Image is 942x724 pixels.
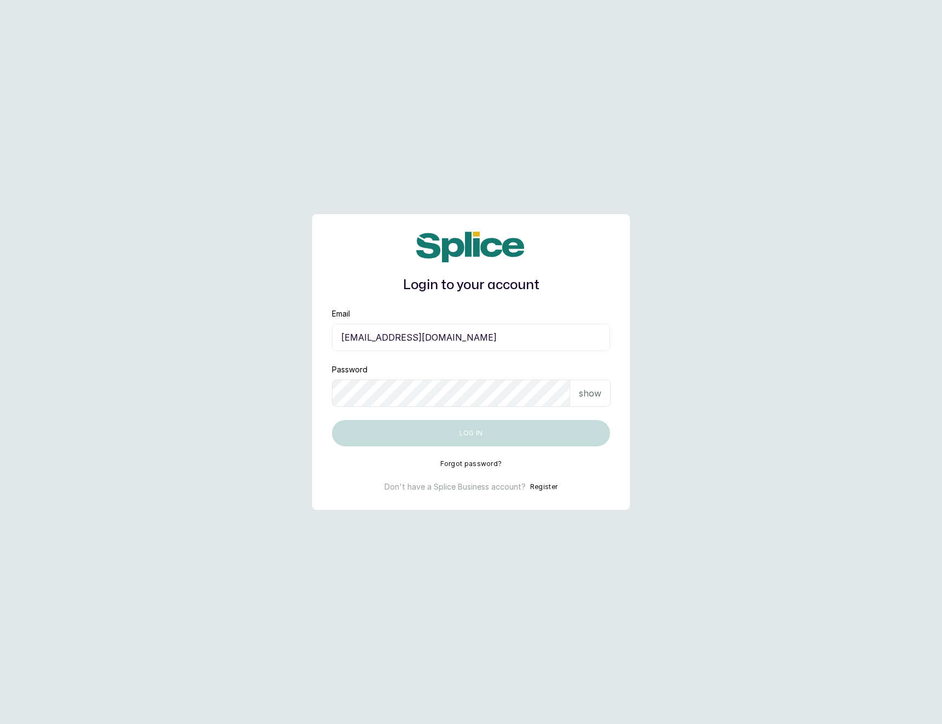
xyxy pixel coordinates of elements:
[579,387,601,400] p: show
[332,308,350,319] label: Email
[530,481,558,492] button: Register
[332,420,610,446] button: Log in
[332,364,367,375] label: Password
[440,459,502,468] button: Forgot password?
[384,481,526,492] p: Don't have a Splice Business account?
[332,324,610,351] input: email@acme.com
[332,275,610,295] h1: Login to your account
